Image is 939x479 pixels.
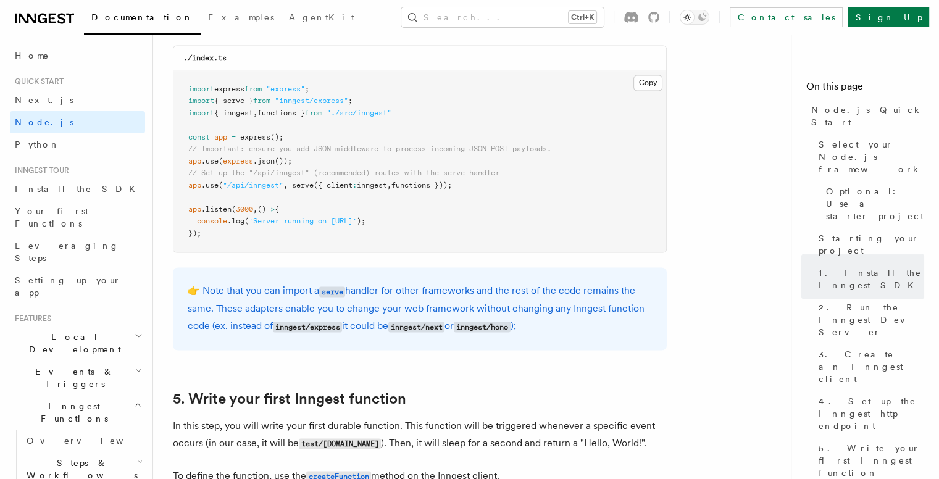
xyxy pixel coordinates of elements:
[10,365,135,390] span: Events & Triggers
[275,157,292,165] span: ());
[10,235,145,269] a: Leveraging Steps
[15,184,143,194] span: Install the SDK
[319,286,345,297] code: serve
[15,49,49,62] span: Home
[10,178,145,200] a: Install the SDK
[257,205,266,214] span: ()
[806,99,924,133] a: Node.js Quick Start
[282,4,362,33] a: AgentKit
[633,75,662,91] button: Copy
[314,181,353,190] span: ({ client
[391,181,452,190] span: functions }));
[253,96,270,105] span: from
[266,85,305,93] span: "express"
[227,217,244,225] span: .log
[173,389,406,407] a: 5. Write your first Inngest function
[10,77,64,86] span: Quick start
[826,185,924,222] span: Optional: Use a starter project
[814,227,924,262] a: Starting your project
[208,12,274,22] span: Examples
[848,7,929,27] a: Sign Up
[173,417,667,452] p: In this step, you will write your first durable function. This function will be triggered wheneve...
[27,436,154,446] span: Overview
[188,109,214,117] span: import
[253,205,257,214] span: ,
[253,157,275,165] span: .json
[214,133,227,141] span: app
[819,442,924,479] span: 5. Write your first Inngest function
[188,144,551,153] span: // Important: ensure you add JSON middleware to process incoming JSON POST payloads.
[15,117,73,127] span: Node.js
[814,262,924,296] a: 1. Install the Inngest SDK
[319,285,345,296] a: serve
[219,157,223,165] span: (
[188,181,201,190] span: app
[357,217,365,225] span: );
[357,181,387,190] span: inngest
[236,205,253,214] span: 3000
[10,400,133,425] span: Inngest Functions
[188,229,201,238] span: });
[680,10,709,25] button: Toggle dark mode
[223,157,253,165] span: express
[814,343,924,390] a: 3. Create an Inngest client
[183,54,227,62] code: ./index.ts
[188,157,201,165] span: app
[388,322,444,332] code: inngest/next
[240,133,270,141] span: express
[214,109,253,117] span: { inngest
[348,96,353,105] span: ;
[10,165,69,175] span: Inngest tour
[305,85,309,93] span: ;
[91,12,193,22] span: Documentation
[10,331,135,356] span: Local Development
[188,133,210,141] span: const
[201,4,282,33] a: Examples
[401,7,604,27] button: Search...Ctrl+K
[15,275,121,298] span: Setting up your app
[249,217,357,225] span: 'Server running on [URL]'
[10,44,145,67] a: Home
[22,430,145,452] a: Overview
[10,395,145,430] button: Inngest Functions
[730,7,843,27] a: Contact sales
[819,232,924,257] span: Starting your project
[188,85,214,93] span: import
[275,205,279,214] span: {
[10,133,145,156] a: Python
[257,109,305,117] span: functions }
[299,438,381,449] code: test/[DOMAIN_NAME]
[327,109,391,117] span: "./src/inngest"
[214,85,244,93] span: express
[197,217,227,225] span: console
[232,205,236,214] span: (
[821,180,924,227] a: Optional: Use a starter project
[15,95,73,105] span: Next.js
[188,205,201,214] span: app
[201,181,219,190] span: .use
[387,181,391,190] span: ,
[244,85,262,93] span: from
[454,322,510,332] code: inngest/hono
[289,12,354,22] span: AgentKit
[273,322,342,332] code: inngest/express
[10,200,145,235] a: Your first Functions
[292,181,314,190] span: serve
[10,314,51,323] span: Features
[275,96,348,105] span: "inngest/express"
[305,109,322,117] span: from
[15,206,88,228] span: Your first Functions
[188,169,499,177] span: // Set up the "/api/inngest" (recommended) routes with the serve handler
[819,138,924,175] span: Select your Node.js framework
[283,181,288,190] span: ,
[201,205,232,214] span: .listen
[10,326,145,360] button: Local Development
[353,181,357,190] span: :
[219,181,223,190] span: (
[10,89,145,111] a: Next.js
[201,157,219,165] span: .use
[232,133,236,141] span: =
[188,282,652,335] p: 👉 Note that you can import a handler for other frameworks and the rest of the code remains the sa...
[253,109,257,117] span: ,
[569,11,596,23] kbd: Ctrl+K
